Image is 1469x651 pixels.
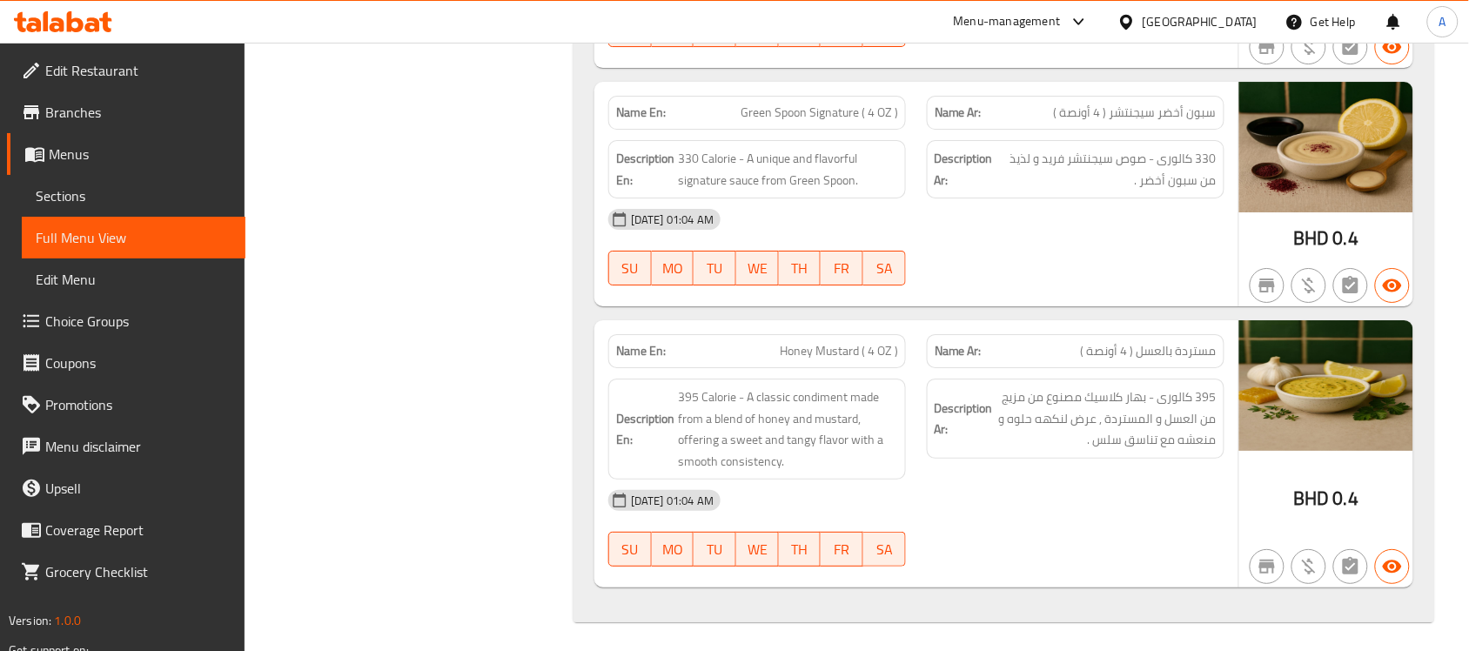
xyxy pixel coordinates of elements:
a: Edit Menu [22,258,245,300]
a: Sections [22,175,245,217]
strong: Name Ar: [935,342,982,360]
span: 0.4 [1333,221,1358,255]
span: Honey Mustard ( 4 OZ ) [780,342,898,360]
span: Menu disclaimer [45,436,231,457]
a: Full Menu View [22,217,245,258]
span: A [1439,12,1446,31]
button: WE [736,251,779,285]
span: TH [786,537,815,562]
span: Sections [36,185,231,206]
a: Choice Groups [7,300,245,342]
a: Menu disclaimer [7,426,245,467]
a: Coverage Report [7,509,245,551]
strong: Description En: [616,148,674,191]
a: Branches [7,91,245,133]
span: SU [616,537,645,562]
span: TU [701,537,729,562]
button: MO [652,532,694,567]
button: TU [694,251,736,285]
span: Promotions [45,394,231,415]
button: Not has choices [1333,268,1368,303]
button: TU [694,532,736,567]
button: SA [863,532,906,567]
button: TH [779,251,822,285]
span: 330 كالورى - صوص سيجنتشر فريد و لذيذ من سبون أخضر . [996,148,1217,191]
span: 1.0.0 [54,609,81,632]
span: BHD [1294,221,1330,255]
img: Green_Spoon_Signature_Sau638955904224306966.jpg [1239,82,1413,212]
span: 395 Calorie - A classic condiment made from a blend of honey and mustard, offering a sweet and ta... [678,386,898,472]
span: Upsell [45,478,231,499]
strong: Name En: [616,104,666,122]
span: Full Menu View [36,227,231,248]
span: SA [870,537,899,562]
button: Not branch specific item [1250,30,1285,64]
a: Coupons [7,342,245,384]
a: Menus [7,133,245,175]
button: SU [608,251,652,285]
button: Available [1375,30,1410,64]
span: Branches [45,102,231,123]
span: [DATE] 01:04 AM [624,493,721,509]
span: WE [743,537,772,562]
span: TH [786,256,815,281]
button: Not branch specific item [1250,549,1285,584]
button: WE [736,532,779,567]
span: 395 كالورى - بهار كلاسيك مصنوع من مزيج من العسل و المستردة , عرض لنكهه حلوه و منعشه مع تناسق سلس . [996,386,1217,451]
a: Upsell [7,467,245,509]
span: MO [659,537,688,562]
button: Available [1375,549,1410,584]
button: TH [779,532,822,567]
button: Purchased item [1291,268,1326,303]
button: MO [652,251,694,285]
img: Honey_Mustard_Herb_Sauce638955904444727252.jpg [1239,320,1413,451]
span: Coverage Report [45,520,231,540]
button: Not branch specific item [1250,268,1285,303]
button: FR [821,251,863,285]
span: 330 Calorie - A unique and flavorful signature sauce from Green Spoon. [678,148,898,191]
strong: Description Ar: [935,398,993,440]
strong: Description En: [616,408,674,451]
button: SU [608,532,652,567]
strong: Name Ar: [935,104,982,122]
strong: Description Ar: [935,148,993,191]
a: Promotions [7,384,245,426]
span: FR [828,256,856,281]
span: Version: [9,609,51,632]
button: Purchased item [1291,549,1326,584]
a: Grocery Checklist [7,551,245,593]
div: Menu-management [954,11,1061,32]
span: BHD [1294,481,1330,515]
span: Edit Menu [36,269,231,290]
button: Not has choices [1333,30,1368,64]
span: Menus [49,144,231,164]
span: FR [828,537,856,562]
button: Purchased item [1291,30,1326,64]
span: مستردة بالعسل ( 4 أونصة ) [1081,342,1217,360]
a: Edit Restaurant [7,50,245,91]
span: SU [616,256,645,281]
button: FR [821,532,863,567]
span: MO [659,256,688,281]
strong: Name En: [616,342,666,360]
span: Choice Groups [45,311,231,332]
span: [DATE] 01:04 AM [624,211,721,228]
span: Coupons [45,352,231,373]
span: Grocery Checklist [45,561,231,582]
span: Edit Restaurant [45,60,231,81]
span: Green Spoon Signature ( 4 OZ ) [741,104,898,122]
div: [GEOGRAPHIC_DATA] [1143,12,1258,31]
button: SA [863,251,906,285]
span: WE [743,256,772,281]
span: سبون أخضر سيجنتشر ( 4 أونصة ) [1054,104,1217,122]
button: Available [1375,268,1410,303]
button: Not has choices [1333,549,1368,584]
span: SA [870,256,899,281]
span: TU [701,256,729,281]
span: 0.4 [1333,481,1358,515]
